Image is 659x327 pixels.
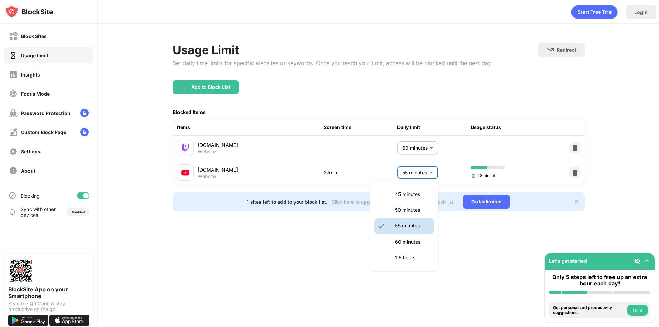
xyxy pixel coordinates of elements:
p: 2 hours [395,270,430,278]
p: 55 minutes [395,222,430,230]
p: 60 minutes [395,238,430,246]
p: 45 minutes [395,190,430,198]
p: 1.5 hours [395,254,430,261]
p: 50 minutes [395,206,430,214]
